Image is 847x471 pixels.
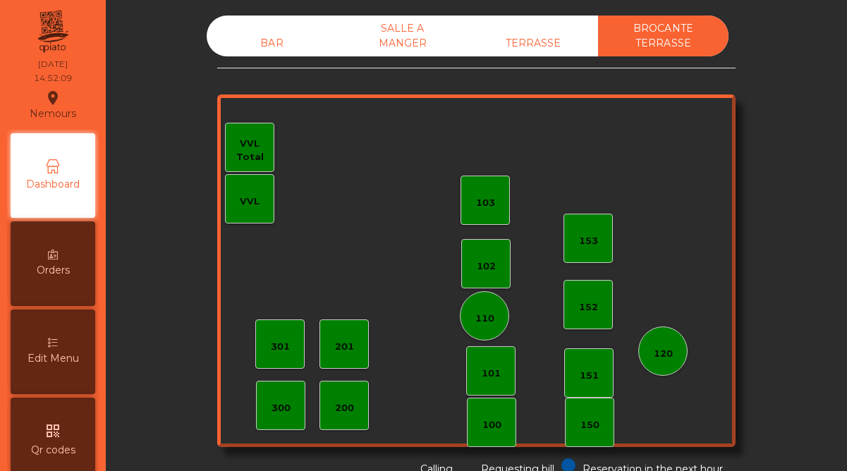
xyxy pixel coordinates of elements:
[35,7,70,56] img: qpiato
[580,369,599,383] div: 151
[207,30,337,56] div: BAR
[579,234,598,248] div: 153
[30,87,76,123] div: Nemours
[31,443,75,458] span: Qr codes
[271,340,290,354] div: 301
[477,259,496,274] div: 102
[337,16,468,56] div: SALLE A MANGER
[335,401,354,415] div: 200
[598,16,729,56] div: BROCANTE TERRASSE
[226,137,274,164] div: VVL Total
[272,401,291,415] div: 300
[468,30,598,56] div: TERRASSE
[579,300,598,314] div: 152
[475,312,494,326] div: 110
[38,58,68,71] div: [DATE]
[580,418,599,432] div: 150
[335,340,354,354] div: 201
[654,347,673,361] div: 120
[26,177,80,192] span: Dashboard
[28,351,79,366] span: Edit Menu
[476,196,495,210] div: 103
[37,263,70,278] span: Orders
[482,418,501,432] div: 100
[482,367,501,381] div: 101
[44,90,61,106] i: location_on
[240,195,260,209] div: VVL
[44,422,61,439] i: qr_code
[34,72,72,85] div: 14:52:09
